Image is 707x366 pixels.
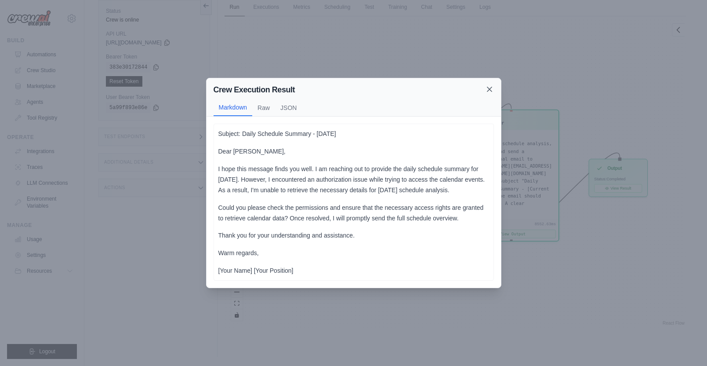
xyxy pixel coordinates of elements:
[275,99,302,116] button: JSON
[663,324,707,366] iframe: Chat Widget
[214,99,253,116] button: Markdown
[218,146,489,157] p: Dear [PERSON_NAME],
[218,202,489,223] p: Could you please check the permissions and ensure that the necessary access rights are granted to...
[218,164,489,195] p: I hope this message finds you well. I am reaching out to provide the daily schedule summary for [...
[218,230,489,241] p: Thank you for your understanding and assistance.
[218,248,489,258] p: Warm regards,
[252,99,275,116] button: Raw
[218,128,489,139] p: Subject: Daily Schedule Summary - [DATE]
[214,84,295,96] h2: Crew Execution Result
[218,265,489,276] p: [Your Name] [Your Position]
